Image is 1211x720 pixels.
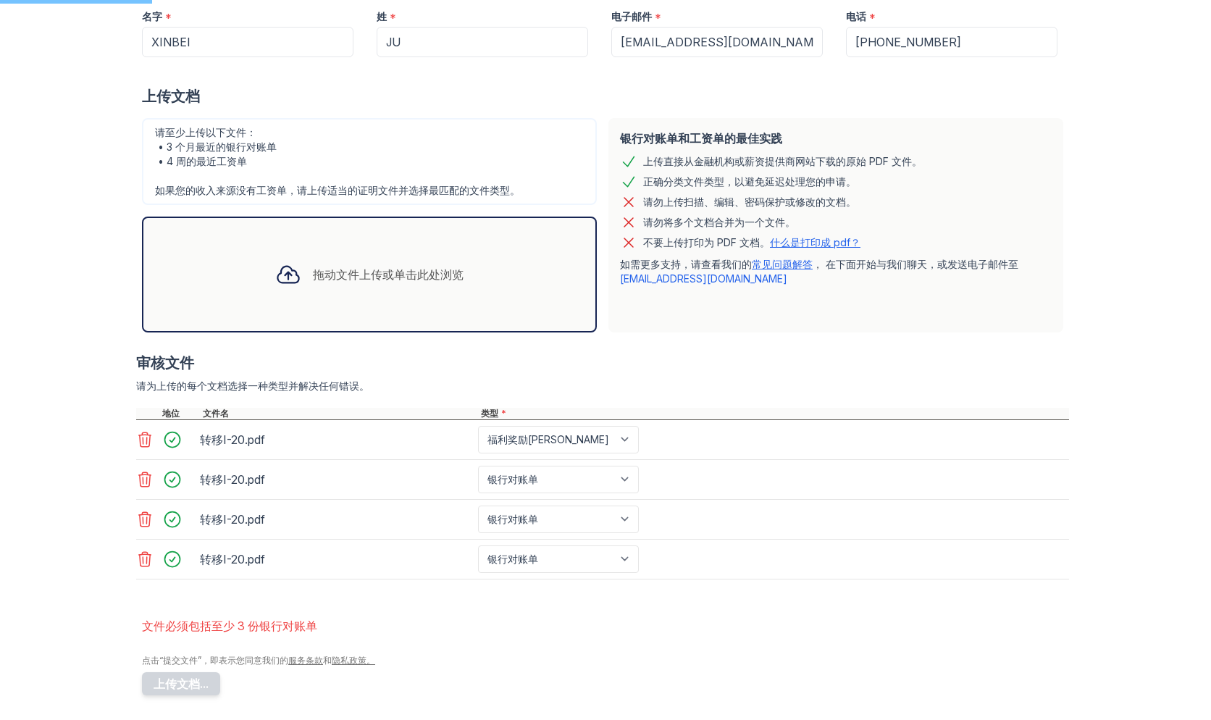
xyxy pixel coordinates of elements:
a: 什么是打印成 pdf？ [770,236,860,248]
font: 类型 [481,408,498,419]
div: 转移I-20.pdf [200,468,472,491]
div: 请至少上传以下文件： • 3 个月最近的银行对账单 • 4 周的最近工资单 如果您的收入来源没有工资单，请上传适当的证明文件并选择最匹配的文件类型。 [142,118,597,205]
div: 转移I-20.pdf [200,508,472,531]
div: 转移I-20.pdf [200,548,472,571]
a: 常见问题解答 [752,258,813,270]
label: 姓 [377,9,387,24]
button: 上传文档... [142,672,220,695]
div: 上传直接从金融机构或薪资提供商网站下载的原始 PDF 文件。 [643,153,922,170]
div: 文件名 [200,408,478,419]
div: 正确分类文件类型，以避免延迟处理您的申请。 [643,173,856,191]
a: [EMAIL_ADDRESS][DOMAIN_NAME] [620,272,787,285]
label: 电话 [846,9,866,24]
a: 服务条款 [288,655,323,666]
div: 转移I-20.pdf [200,428,472,451]
font: 点击“提交文件”，即表示您同意我们的 和 [142,655,375,666]
div: 地位 [159,408,200,419]
div: 审核文件 [136,353,1069,373]
li: 文件必须包括至少 3 份银行对账单 [142,611,1069,640]
div: 拖动文件上传或单击此处浏览 [313,266,464,283]
div: 请勿上传扫描、编辑、密码保护或修改的文档。 [643,193,856,211]
font: 不要上传打印为 PDF 文档。 [643,236,860,248]
div: 请为上传的每个文档选择一种类型并解决任何错误。 [136,379,1069,393]
label: 电子邮件 [611,9,652,24]
label: 名字 [142,9,162,24]
a: 隐私政策。 [332,655,375,666]
div: 请勿将多个文档合并为一个文件。 [643,214,795,231]
div: 上传文档 [142,86,1069,106]
font: 如需更多支持，请查看我们的 ， 在下面开始与我们聊天，或发送电子邮件至 [620,258,1018,285]
div: 银行对账单和工资单的最佳实践 [620,130,1052,147]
